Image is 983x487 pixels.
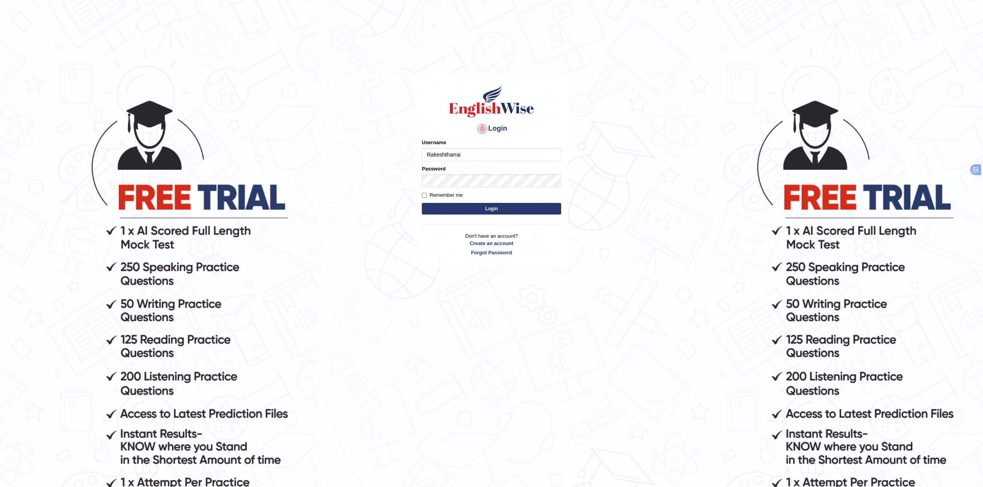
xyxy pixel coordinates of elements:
[422,240,561,247] a: Create an account
[422,203,561,215] button: Login
[422,193,427,198] input: Remember me
[422,165,445,172] label: Password
[422,139,446,146] label: Username
[422,191,463,199] label: Remember me
[422,232,561,256] p: Don't have an account?
[422,249,561,256] a: Forgot Password
[422,123,561,135] h4: Login
[447,84,536,119] img: Logo of English Wise sign in for intelligent practice with AI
